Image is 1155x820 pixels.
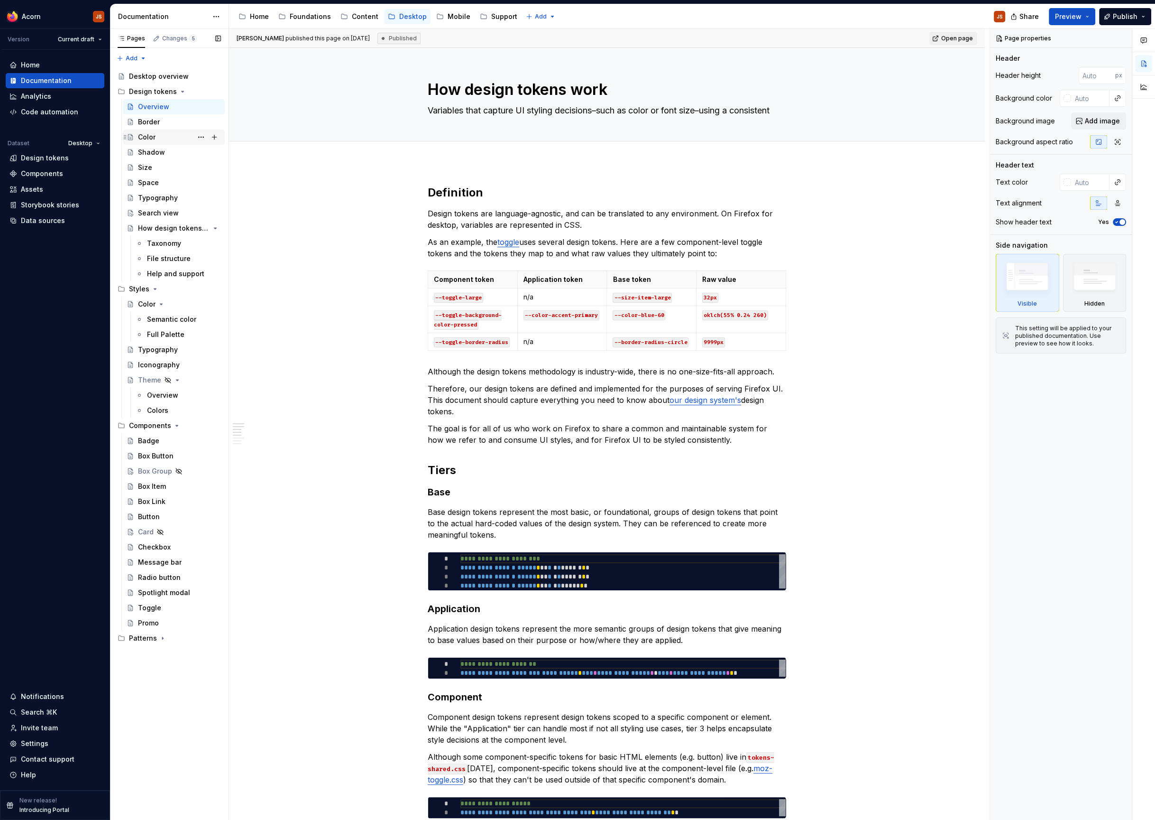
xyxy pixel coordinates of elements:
[123,464,225,479] a: Box Group
[114,418,225,433] div: Components
[702,310,768,320] code: oklch(55% 0.24 260)
[275,9,335,24] a: Foundations
[21,692,64,701] div: Notifications
[6,689,104,704] button: Notifications
[1019,12,1039,21] span: Share
[21,169,63,178] div: Components
[669,395,741,405] a: our design system's
[147,239,181,248] div: Taxonomy
[613,275,690,284] p: Base token
[523,337,601,346] p: n/a
[132,251,225,266] a: File structure
[702,275,780,284] p: Raw value
[22,12,41,21] div: Acorn
[941,35,973,42] span: Open page
[21,107,78,117] div: Code automation
[19,806,69,814] p: Introducing Portal
[118,12,208,21] div: Documentation
[138,224,210,233] div: How design tokens work
[613,310,665,320] code: --color-blue-60
[118,35,145,42] div: Pages
[138,299,156,309] div: Color
[123,479,225,494] a: Box Item
[613,293,672,303] code: --size-item-large
[428,423,786,446] p: The goal is for all of us who work on Firefox to share a common and maintainable system for how w...
[19,797,57,804] p: New release!
[123,130,225,145] a: Color
[21,76,72,85] div: Documentation
[434,275,512,284] p: Component token
[138,451,174,461] div: Box Button
[996,116,1055,126] div: Background image
[428,711,786,745] p: Component design tokens represent design tokens scoped to a specific component or element. While ...
[123,433,225,448] a: Badge
[54,33,106,46] button: Current draft
[996,54,1020,63] div: Header
[996,71,1041,80] div: Header height
[428,463,786,478] h2: Tiers
[132,388,225,403] a: Overview
[6,736,104,751] a: Settings
[138,512,160,522] div: Button
[147,330,184,339] div: Full Palette
[1071,112,1126,130] button: Add image
[434,310,502,330] code: --toggle-background-color-pressed
[428,485,786,499] h3: Base
[123,540,225,555] a: Checkbox
[123,145,225,160] a: Shadow
[6,767,104,783] button: Help
[123,448,225,464] a: Box Button
[428,506,786,540] p: Base design tokens represent the most basic, or foundational, groups of design tokens that point ...
[996,241,1048,250] div: Side navigation
[138,163,152,172] div: Size
[428,602,786,615] h3: Application
[129,87,177,96] div: Design tokens
[434,293,483,303] code: --toggle-large
[114,52,149,65] button: Add
[8,140,29,147] div: Dataset
[1085,116,1120,126] span: Add image
[138,558,182,567] div: Message bar
[6,197,104,213] a: Storybook stories
[21,185,43,194] div: Assets
[6,752,104,767] button: Contact support
[523,292,601,302] p: n/a
[428,236,786,259] p: As an example, the uses several design tokens. Here are a few component-level toggle tokens and t...
[138,132,156,142] div: Color
[58,36,94,43] span: Current draft
[21,708,57,717] div: Search ⌘K
[535,13,547,20] span: Add
[123,524,225,540] a: Card
[147,269,204,279] div: Help and support
[1079,67,1115,84] input: Auto
[613,337,688,347] code: --border-radius-circle
[702,293,718,303] code: 32px
[929,32,977,45] a: Open page
[6,104,104,120] a: Code automation
[428,752,774,774] code: tokens-shared.css
[138,573,181,582] div: Radio button
[428,690,786,704] h3: Component
[138,117,160,127] div: Border
[6,213,104,228] a: Data sources
[426,78,784,101] textarea: Overview
[21,60,40,70] div: Home
[1084,300,1105,307] div: Hidden
[1049,8,1095,25] button: Preview
[235,7,521,26] div: Page tree
[138,436,159,446] div: Badge
[64,137,104,150] button: Desktop
[428,208,786,231] p: Design tokens are language-agnostic, and can be translated to any environment. On Firefox for des...
[114,69,225,84] a: Desktop overview
[702,337,725,347] code: 9999px
[138,603,161,613] div: Toggle
[162,35,197,42] div: Changes
[428,366,786,377] p: Although the design tokens methodology is industry-wide, there is no one-size-fits-all approach.
[138,208,179,218] div: Search view
[352,12,378,21] div: Content
[123,357,225,373] a: Iconography
[138,482,166,491] div: Box Item
[6,73,104,88] a: Documentation
[189,35,197,42] span: 5
[996,198,1042,208] div: Text alignment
